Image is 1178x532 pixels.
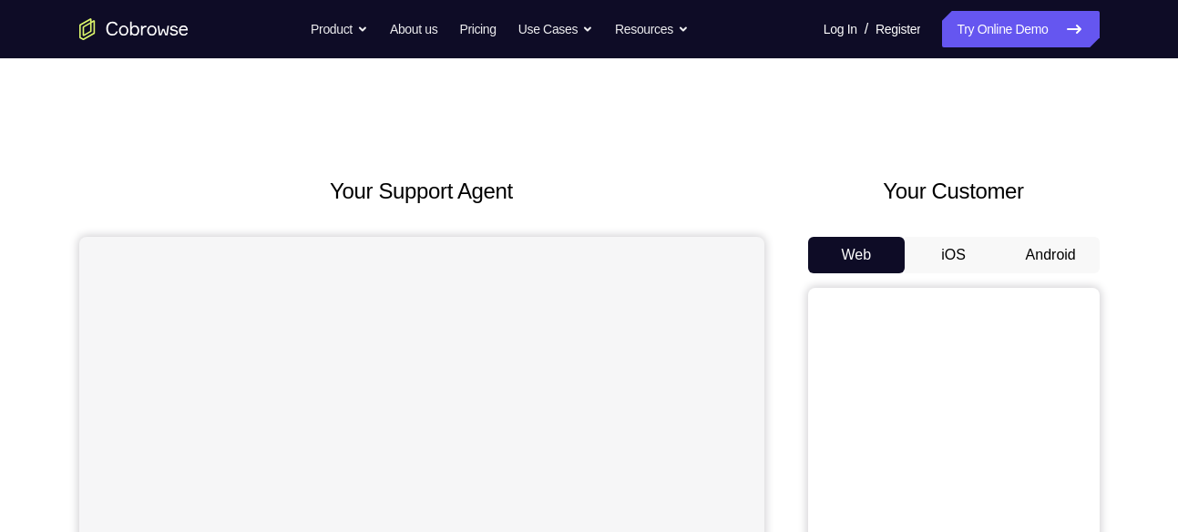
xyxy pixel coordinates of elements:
[808,237,906,273] button: Web
[942,11,1099,47] a: Try Online Demo
[390,11,437,47] a: About us
[1002,237,1100,273] button: Android
[459,11,496,47] a: Pricing
[79,175,764,208] h2: Your Support Agent
[808,175,1100,208] h2: Your Customer
[518,11,593,47] button: Use Cases
[905,237,1002,273] button: iOS
[876,11,920,47] a: Register
[311,11,368,47] button: Product
[79,18,189,40] a: Go to the home page
[865,18,868,40] span: /
[615,11,689,47] button: Resources
[824,11,857,47] a: Log In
